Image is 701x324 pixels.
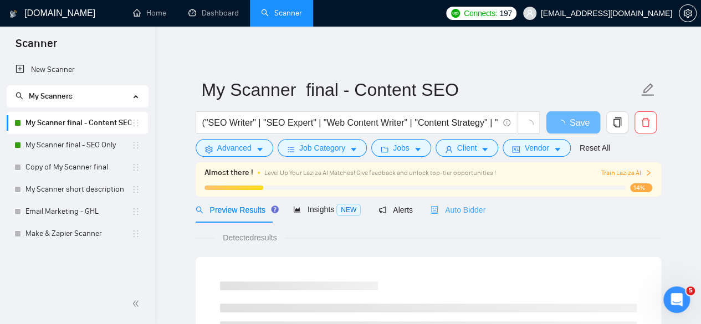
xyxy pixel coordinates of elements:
[9,5,17,23] img: logo
[131,229,140,238] span: holder
[580,142,610,154] a: Reset All
[16,59,139,81] a: New Scanner
[554,145,561,153] span: caret-down
[641,83,655,97] span: edit
[524,142,549,154] span: Vendor
[131,141,140,150] span: holder
[526,9,534,17] span: user
[503,139,570,157] button: idcardVendorcaret-down
[371,139,431,157] button: folderJobscaret-down
[133,8,166,18] a: homeHome
[287,145,295,153] span: bars
[131,119,140,127] span: holder
[7,156,148,178] li: Copy of My Scanner final
[556,120,570,128] span: loading
[16,92,23,100] span: search
[131,185,140,194] span: holder
[546,111,600,133] button: Save
[457,142,477,154] span: Client
[299,142,345,154] span: Job Category
[196,205,275,214] span: Preview Results
[16,91,73,101] span: My Scanners
[635,111,657,133] button: delete
[436,139,499,157] button: userClientcaret-down
[25,112,131,134] a: My Scanner final - Content SEO
[570,116,590,130] span: Save
[431,205,485,214] span: Auto Bidder
[679,9,697,18] a: setting
[132,298,143,309] span: double-left
[686,286,695,295] span: 5
[217,142,252,154] span: Advanced
[29,91,73,101] span: My Scanners
[378,205,413,214] span: Alerts
[7,223,148,245] li: Make & Zapier Scanner
[645,169,652,176] span: right
[7,35,66,59] span: Scanner
[445,145,453,153] span: user
[7,112,148,134] li: My Scanner final - Content SEO
[202,76,638,104] input: Scanner name...
[215,232,284,244] span: Detected results
[481,145,489,153] span: caret-down
[679,4,697,22] button: setting
[261,8,302,18] a: searchScanner
[7,178,148,200] li: My Scanner short description
[635,117,656,127] span: delete
[414,145,422,153] span: caret-down
[188,8,239,18] a: dashboardDashboard
[499,7,511,19] span: 197
[278,139,367,157] button: barsJob Categorycaret-down
[378,206,386,214] span: notification
[25,200,131,223] a: Email Marketing - GHL
[630,183,652,192] span: 14%
[606,111,628,133] button: copy
[512,145,520,153] span: idcard
[663,286,690,313] iframe: Intercom live chat
[336,204,361,216] span: NEW
[131,207,140,216] span: holder
[503,119,510,126] span: info-circle
[131,163,140,172] span: holder
[205,145,213,153] span: setting
[381,145,388,153] span: folder
[7,59,148,81] li: New Scanner
[25,223,131,245] a: Make & Zapier Scanner
[607,117,628,127] span: copy
[196,206,203,214] span: search
[204,167,253,179] span: Almost there !
[7,134,148,156] li: My Scanner final - SEO Only
[202,116,498,130] input: Search Freelance Jobs...
[25,156,131,178] a: Copy of My Scanner final
[270,204,280,214] div: Tooltip anchor
[293,205,361,214] span: Insights
[431,206,438,214] span: robot
[25,134,131,156] a: My Scanner final - SEO Only
[7,200,148,223] li: Email Marketing - GHL
[25,178,131,200] a: My Scanner short description
[264,169,496,177] span: Level Up Your Laziza AI Matches! Give feedback and unlock top-tier opportunities !
[601,168,652,178] button: Train Laziza AI
[464,7,497,19] span: Connects:
[679,9,696,18] span: setting
[256,145,264,153] span: caret-down
[293,205,301,213] span: area-chart
[196,139,273,157] button: settingAdvancedcaret-down
[451,9,460,18] img: upwork-logo.png
[524,120,534,130] span: loading
[350,145,357,153] span: caret-down
[393,142,410,154] span: Jobs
